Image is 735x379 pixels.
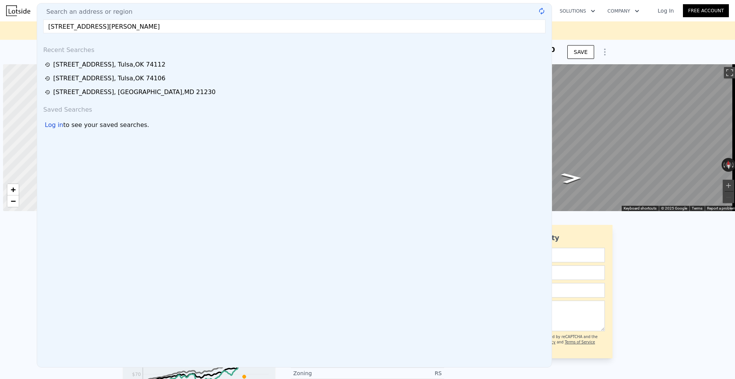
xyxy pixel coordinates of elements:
span: to see your saved searches. [63,120,149,130]
div: Log in [45,120,63,130]
button: Show Options [597,44,612,60]
button: Zoom out [723,192,734,203]
button: Solutions [554,4,601,18]
a: [STREET_ADDRESS], Tulsa,OK 74112 [45,60,546,69]
div: [STREET_ADDRESS] , [GEOGRAPHIC_DATA] , MD 21230 [53,88,216,97]
span: Search an address or region [40,7,132,16]
span: + [11,185,16,194]
div: Saved Searches [40,99,549,117]
a: Zoom in [7,184,19,195]
button: Keyboard shortcuts [624,206,657,211]
span: − [11,196,16,206]
a: Zoom out [7,195,19,207]
a: Terms (opens in new tab) [692,206,702,210]
button: Reset the view [725,158,732,172]
div: RS [367,369,442,377]
button: Zoom in [723,180,734,191]
div: [STREET_ADDRESS] , Tulsa , OK 74112 [53,60,165,69]
a: Free Account [683,4,729,17]
div: [STREET_ADDRESS] , Tulsa , OK 74106 [53,74,165,83]
button: Company [601,4,645,18]
button: Rotate counterclockwise [722,158,726,172]
path: Go East, E 4th Pl [552,171,591,186]
span: © 2025 Google [661,206,687,210]
a: Terms of Service [565,340,595,344]
a: [STREET_ADDRESS], Tulsa,OK 74106 [45,74,546,83]
input: Enter an address, city, region, neighborhood or zip code [43,20,546,33]
button: SAVE [567,45,594,59]
div: This site is protected by reCAPTCHA and the Google and apply. [516,334,605,351]
div: Zoning [293,369,367,377]
div: Recent Searches [40,39,549,58]
tspan: $70 [132,372,141,377]
a: Log In [648,7,683,15]
img: Lotside [6,5,30,16]
a: [STREET_ADDRESS], [GEOGRAPHIC_DATA],MD 21230 [45,88,546,97]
